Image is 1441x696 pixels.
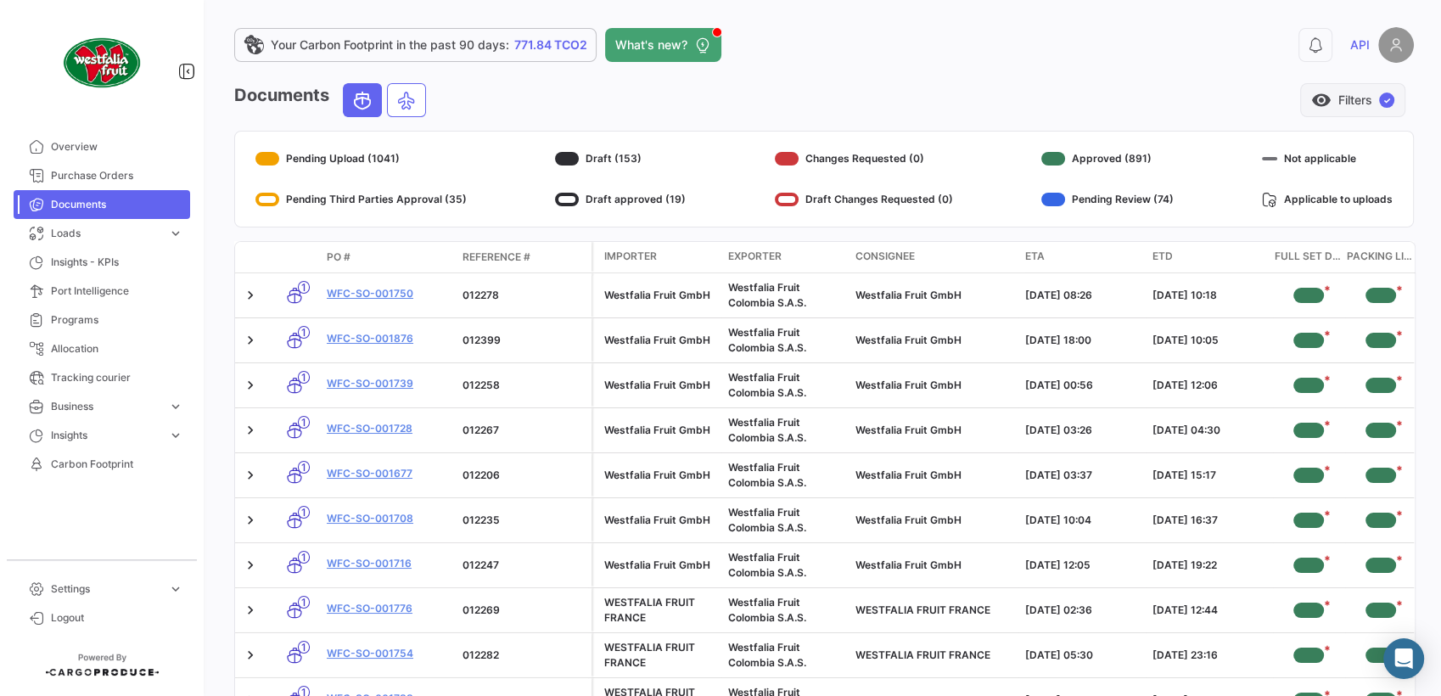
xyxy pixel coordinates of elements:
[255,186,467,213] div: Pending Third Parties Approval (35)
[242,602,259,619] a: Expand/Collapse Row
[298,281,310,294] span: 1
[728,550,842,581] div: Westfalia Fruit Colombia S.A.S.
[728,370,842,401] div: Westfalia Fruit Colombia S.A.S.
[14,248,190,277] a: Insights - KPIs
[298,326,310,339] span: 1
[51,168,183,183] span: Purchase Orders
[168,399,183,414] span: expand_more
[1152,333,1266,348] div: [DATE] 10:05
[855,514,962,526] span: Westfalia Fruit GmbH
[728,595,842,626] div: Westfalia Fruit Colombia S.A.S.
[1152,603,1266,618] div: [DATE] 12:44
[14,334,190,363] a: Allocation
[728,325,842,356] div: Westfalia Fruit Colombia S.A.S.
[463,423,585,438] div: 012267
[327,601,449,616] a: WFC-SO-001776
[14,190,190,219] a: Documents
[327,466,449,481] a: WFC-SO-001677
[51,255,183,270] span: Insights - KPIs
[604,558,715,573] div: Westfalia Fruit GmbH
[327,556,449,571] a: WFC-SO-001716
[1345,242,1417,272] datatable-header-cell: Packing List
[242,332,259,349] a: Expand/Collapse Row
[14,277,190,306] a: Port Intelligence
[855,648,990,661] span: WESTFALIA FRUIT FRANCE
[14,132,190,161] a: Overview
[298,641,310,654] span: 1
[51,197,183,212] span: Documents
[327,286,449,301] a: WFC-SO-001750
[775,186,953,213] div: Draft Changes Requested (0)
[298,461,310,474] span: 1
[728,505,842,536] div: Westfalia Fruit Colombia S.A.S.
[1152,249,1173,264] span: ETD
[855,424,962,436] span: Westfalia Fruit GmbH
[1041,145,1174,172] div: Approved (891)
[463,288,585,303] div: 012278
[849,242,1018,272] datatable-header-cell: Consignee
[604,249,657,264] span: Importer
[1152,513,1266,528] div: [DATE] 16:37
[1383,638,1424,679] div: Abrir Intercom Messenger
[242,647,259,664] a: Expand/Collapse Row
[1025,249,1045,264] span: ETA
[604,423,715,438] div: Westfalia Fruit GmbH
[1379,93,1394,108] span: ✓
[1152,288,1266,303] div: [DATE] 10:18
[463,378,585,393] div: 012258
[51,399,161,414] span: Business
[298,416,310,429] span: 1
[234,83,431,117] h3: Documents
[51,312,183,328] span: Programs
[234,28,597,62] a: Your Carbon Footprint in the past 90 days:771.84 TCO2
[855,558,962,571] span: Westfalia Fruit GmbH
[255,145,467,172] div: Pending Upload (1041)
[855,469,962,481] span: Westfalia Fruit GmbH
[51,370,183,385] span: Tracking courier
[327,421,449,436] a: WFC-SO-001728
[1350,36,1370,53] span: API
[1146,242,1273,272] datatable-header-cell: ETD
[51,581,161,597] span: Settings
[14,450,190,479] a: Carbon Footprint
[594,242,721,272] datatable-header-cell: Importer
[51,226,161,241] span: Loads
[463,648,585,663] div: 012282
[1025,558,1139,573] div: [DATE] 12:05
[555,186,686,213] div: Draft approved (19)
[456,243,592,272] datatable-header-cell: Reference #
[298,551,310,564] span: 1
[605,28,721,62] button: What's new?
[298,506,310,519] span: 1
[855,334,962,346] span: Westfalia Fruit GmbH
[855,603,990,616] span: WESTFALIA FRUIT FRANCE
[463,513,585,528] div: 012235
[615,36,687,53] span: What's new?
[51,428,161,443] span: Insights
[604,468,715,483] div: Westfalia Fruit GmbH
[514,36,587,53] span: 771.84 TCO2
[51,283,183,299] span: Port Intelligence
[1262,186,1393,213] div: Applicable to uploads
[242,512,259,529] a: Expand/Collapse Row
[855,379,962,391] span: Westfalia Fruit GmbH
[242,467,259,484] a: Expand/Collapse Row
[320,243,456,272] datatable-header-cell: PO #
[298,371,310,384] span: 1
[604,288,715,303] div: Westfalia Fruit GmbH
[463,250,530,265] span: Reference #
[388,84,425,116] button: Air
[1152,648,1266,663] div: [DATE] 23:16
[327,646,449,661] a: WFC-SO-001754
[728,640,842,671] div: Westfalia Fruit Colombia S.A.S.
[327,511,449,526] a: WFC-SO-001708
[59,20,144,105] img: client-50.png
[604,640,715,671] div: WESTFALIA FRUIT FRANCE
[1025,513,1139,528] div: [DATE] 10:04
[327,331,449,346] a: WFC-SO-001876
[271,36,509,53] span: Your Carbon Footprint in the past 90 days:
[51,457,183,472] span: Carbon Footprint
[1025,333,1139,348] div: [DATE] 18:00
[463,603,585,618] div: 012269
[51,341,183,356] span: Allocation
